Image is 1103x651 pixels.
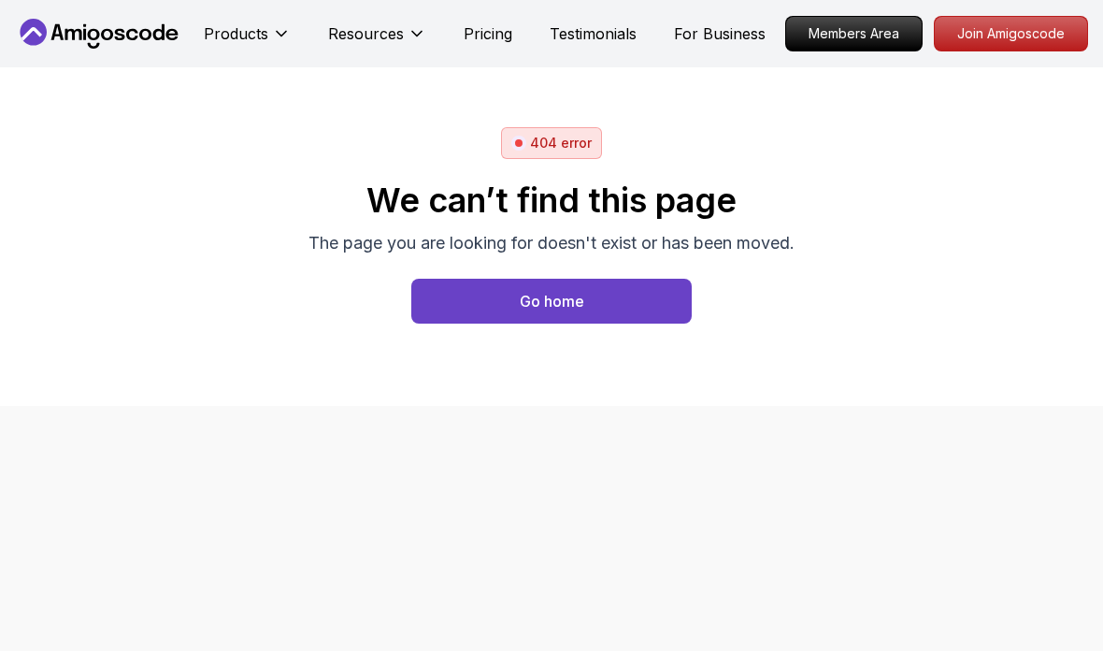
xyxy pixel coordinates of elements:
p: 404 error [530,134,592,152]
p: Resources [328,22,404,45]
p: Members Area [786,17,922,51]
h2: We can’t find this page [308,181,795,219]
a: Members Area [785,16,923,51]
a: Home page [411,279,692,324]
button: Go home [411,279,692,324]
p: The page you are looking for doesn't exist or has been moved. [308,230,795,256]
button: Resources [328,22,426,60]
a: Join Amigoscode [934,16,1088,51]
a: For Business [674,22,766,45]
a: Pricing [464,22,512,45]
div: Go home [520,290,584,312]
a: Testimonials [550,22,637,45]
p: Join Amigoscode [935,17,1087,51]
button: Products [204,22,291,60]
p: Products [204,22,268,45]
